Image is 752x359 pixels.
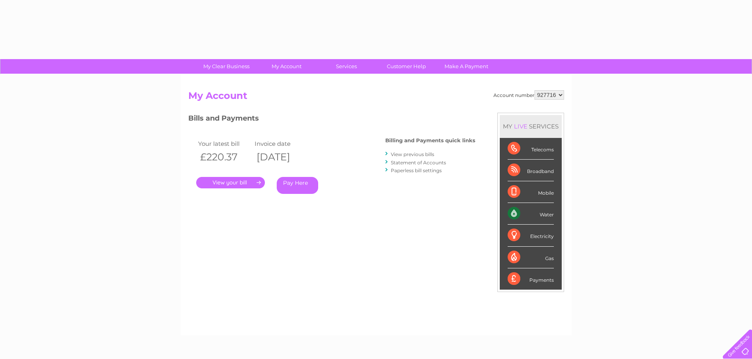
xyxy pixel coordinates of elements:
div: Telecoms [508,138,554,160]
th: [DATE] [253,149,309,165]
div: MY SERVICES [500,115,562,138]
div: LIVE [512,123,529,130]
h3: Bills and Payments [188,113,475,126]
div: Electricity [508,225,554,246]
a: Paperless bill settings [391,167,442,173]
a: My Clear Business [194,59,259,74]
div: Payments [508,268,554,290]
div: Broadband [508,160,554,181]
a: My Account [254,59,319,74]
a: . [196,177,265,188]
td: Your latest bill [196,138,253,149]
div: Gas [508,247,554,268]
div: Mobile [508,181,554,203]
a: Statement of Accounts [391,160,446,166]
a: Customer Help [374,59,439,74]
a: Services [314,59,379,74]
td: Invoice date [253,138,309,149]
h2: My Account [188,90,564,105]
th: £220.37 [196,149,253,165]
a: Make A Payment [434,59,499,74]
h4: Billing and Payments quick links [385,138,475,143]
div: Account number [493,90,564,100]
a: Pay Here [277,177,318,194]
a: View previous bills [391,151,434,157]
div: Water [508,203,554,225]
